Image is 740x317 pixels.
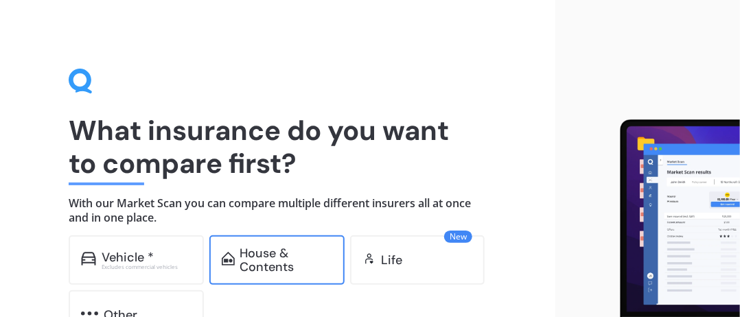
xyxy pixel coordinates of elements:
[382,253,403,267] div: Life
[69,114,487,180] h1: What insurance do you want to compare first?
[222,252,235,266] img: home-and-contents.b802091223b8502ef2dd.svg
[102,250,154,264] div: Vehicle *
[240,246,332,274] div: House & Contents
[81,252,96,266] img: car.f15378c7a67c060ca3f3.svg
[102,264,192,270] div: Excludes commercial vehicles
[444,231,472,243] span: New
[69,196,487,224] h4: With our Market Scan you can compare multiple different insurers all at once and in one place.
[362,252,376,266] img: life.f720d6a2d7cdcd3ad642.svg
